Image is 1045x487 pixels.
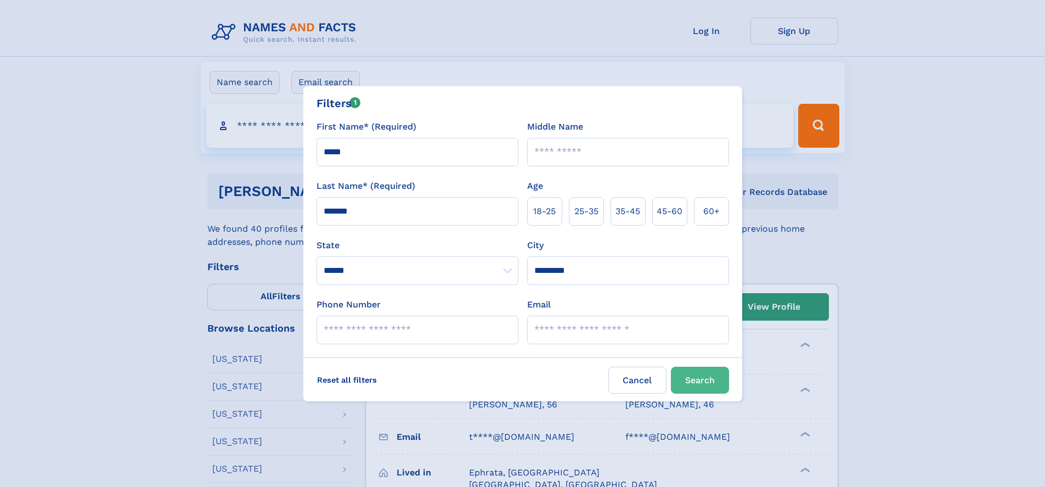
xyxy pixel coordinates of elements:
label: Last Name* (Required) [317,180,415,193]
span: 45‑60 [657,205,682,218]
label: Reset all filters [310,367,384,393]
label: State [317,239,518,252]
button: Search [671,367,729,394]
label: First Name* (Required) [317,120,416,133]
span: 25‑35 [574,205,598,218]
label: City [527,239,544,252]
label: Phone Number [317,298,381,311]
label: Cancel [608,367,666,394]
label: Email [527,298,551,311]
span: 60+ [703,205,720,218]
span: 18‑25 [533,205,556,218]
div: Filters [317,95,361,111]
label: Age [527,180,543,193]
label: Middle Name [527,120,583,133]
span: 35‑45 [615,205,640,218]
